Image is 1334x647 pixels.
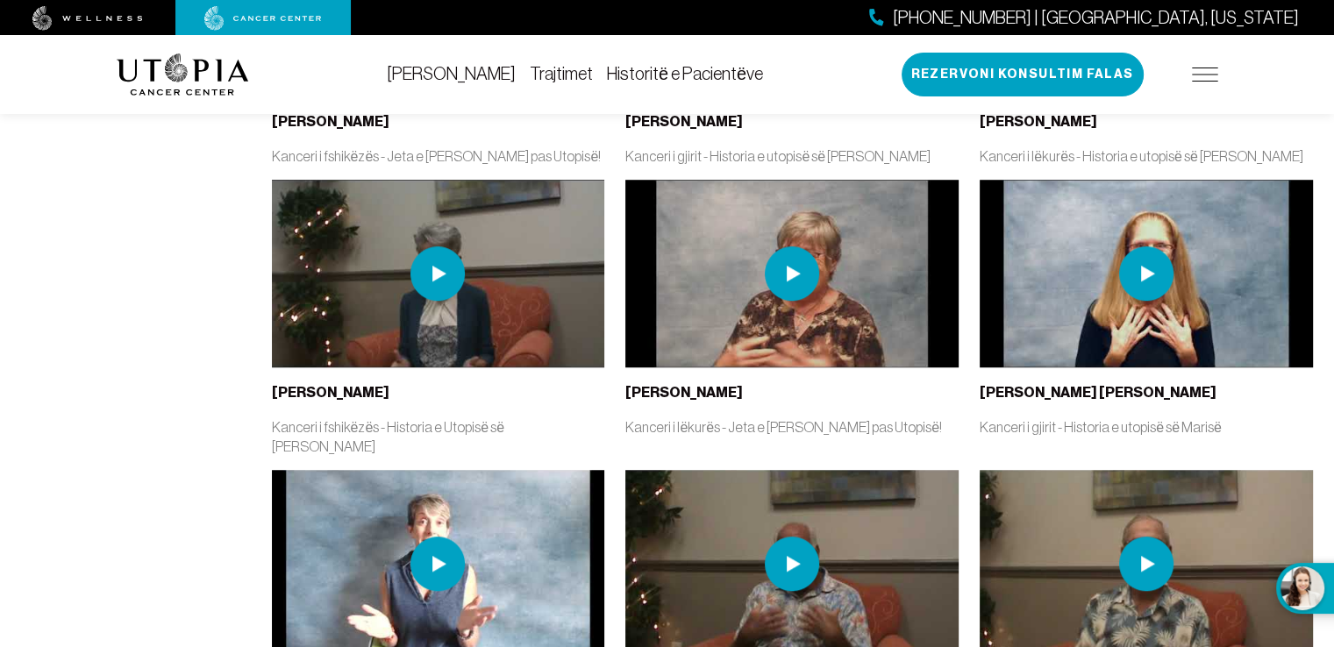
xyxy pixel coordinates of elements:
[607,64,763,83] a: Historitë e Pacientëve
[272,148,602,164] font: Kanceri i fshikëzës - Jeta e [PERSON_NAME] pas Utopisë!
[32,6,143,31] img: mirëqenie
[980,180,1313,367] img: miniaturë
[272,180,605,367] img: miniaturë
[272,384,389,401] font: [PERSON_NAME]
[272,419,505,454] font: Kanceri i fshikëzës - Historia e Utopisë së [PERSON_NAME]
[410,537,465,591] img: ikona e luajtjes
[893,8,1299,27] font: [PHONE_NUMBER] | [GEOGRAPHIC_DATA], [US_STATE]
[204,6,322,31] img: qendër kanceri
[980,419,1222,435] font: Kanceri i gjirit - Historia e utopisë së Marisë
[1119,246,1173,301] img: ikona e luajtjes
[530,64,593,83] a: Trajtimet
[625,384,743,401] font: [PERSON_NAME]
[272,113,389,130] font: [PERSON_NAME]
[869,5,1299,31] a: [PHONE_NUMBER] | [GEOGRAPHIC_DATA], [US_STATE]
[410,246,465,301] img: ikona e luajtjes
[625,180,959,367] img: miniaturë
[1192,68,1218,82] img: ikonë-hamburger
[625,148,931,164] font: Kanceri i gjirit - Historia e utopisë së [PERSON_NAME]
[1119,537,1173,591] img: ikona e luajtjes
[980,113,1097,130] font: [PERSON_NAME]
[902,53,1144,96] button: Rezervoni Konsultim Falas
[117,53,249,96] img: logo
[625,113,743,130] font: [PERSON_NAME]
[980,148,1303,164] font: Kanceri i lëkurës - Historia e utopisë së [PERSON_NAME]
[911,67,1134,82] font: Rezervoni Konsultim Falas
[387,64,516,83] a: [PERSON_NAME]
[980,384,1216,401] font: [PERSON_NAME] [PERSON_NAME]
[625,419,942,435] font: Kanceri i lëkurës - Jeta e [PERSON_NAME] pas Utopisë!
[765,537,819,591] img: ikona e luajtjes
[765,246,819,301] img: ikona e luajtjes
